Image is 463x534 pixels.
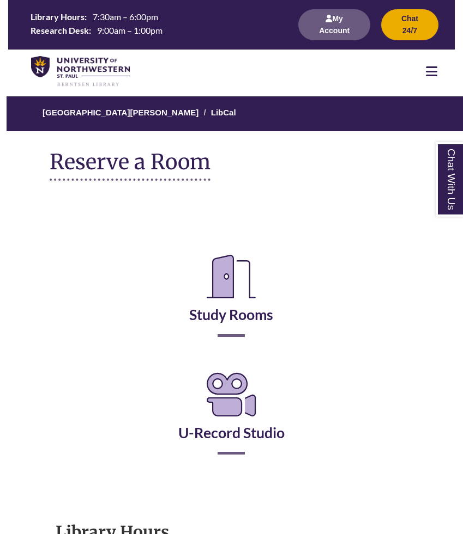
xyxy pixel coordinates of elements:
[211,108,236,117] a: LibCal
[50,208,413,498] div: Reserve a Room
[26,11,286,38] table: Hours Today
[26,11,286,39] a: Hours Today
[50,150,211,181] h1: Reserve a Room
[381,26,438,35] a: Chat 24/7
[298,9,370,40] button: My Account
[189,279,273,323] a: Study Rooms
[26,11,88,23] th: Library Hours:
[26,24,93,36] th: Research Desk:
[97,25,163,35] span: 9:00am – 1:00pm
[178,397,285,441] a: U-Record Studio
[50,96,413,131] nav: Breadcrumb
[31,56,130,87] img: UNWSP Library Logo
[43,108,199,117] a: [GEOGRAPHIC_DATA][PERSON_NAME]
[93,11,158,22] span: 7:30am – 6:00pm
[298,26,370,35] a: My Account
[381,9,438,40] button: Chat 24/7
